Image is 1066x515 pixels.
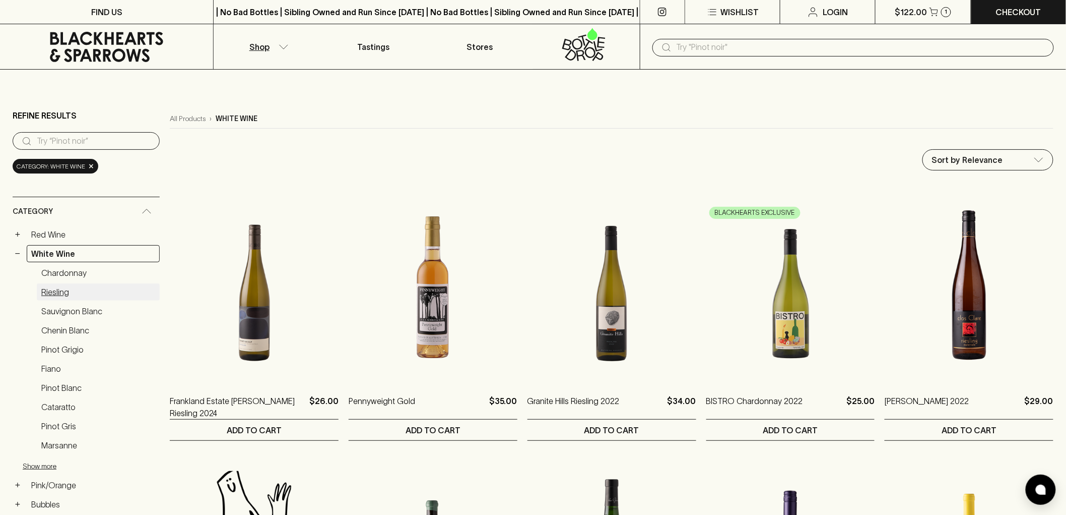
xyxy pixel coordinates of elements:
a: Bubbles [27,496,160,513]
button: ADD TO CART [170,420,339,440]
img: Pennyweight Gold [349,203,517,380]
p: $26.00 [309,395,339,419]
button: Shop [214,24,320,69]
a: Sauvignon Blanc [37,303,160,320]
div: Category [13,197,160,226]
img: Granite Hills Riesling 2022 [527,203,696,380]
input: Try "Pinot noir" [677,39,1046,55]
img: BISTRO Chardonnay 2022 [706,203,875,380]
button: ADD TO CART [349,420,517,440]
a: Granite Hills Riesling 2022 [527,395,620,419]
button: ADD TO CART [706,420,875,440]
p: ADD TO CART [227,424,282,436]
p: Refine Results [13,109,77,122]
p: $122.00 [895,6,927,18]
img: bubble-icon [1036,485,1046,495]
input: Try “Pinot noir” [37,133,152,149]
a: Cataratto [37,398,160,416]
a: [PERSON_NAME] 2022 [885,395,969,419]
p: Tastings [357,41,389,53]
p: white wine [216,113,257,124]
a: BISTRO Chardonnay 2022 [706,395,803,419]
p: › [210,113,212,124]
p: Login [823,6,848,18]
p: FIND US [91,6,122,18]
a: Marsanne [37,437,160,454]
a: Pink/Orange [27,477,160,494]
button: + [13,480,23,490]
button: + [13,230,23,240]
a: Pinot Grigio [37,341,160,358]
span: Category: white wine [17,161,85,171]
button: ADD TO CART [885,420,1053,440]
p: $34.00 [668,395,696,419]
a: Pinot Gris [37,418,160,435]
button: − [13,249,23,259]
a: Pinot Blanc [37,379,160,396]
p: ADD TO CART [942,424,996,436]
a: Chenin Blanc [37,322,160,339]
button: ADD TO CART [527,420,696,440]
p: ADD TO CART [763,424,818,436]
span: Category [13,205,53,218]
p: Wishlist [720,6,759,18]
a: Riesling [37,283,160,301]
img: Clos Clare Riesling 2022 [885,203,1053,380]
a: All Products [170,113,206,124]
button: + [13,499,23,509]
img: Frankland Estate Rocky Gully Riesling 2024 [170,203,339,380]
span: × [88,161,94,171]
p: 1 [945,9,947,15]
button: Show more [23,456,155,477]
p: Checkout [996,6,1041,18]
a: Stores [427,24,533,69]
a: Fiano [37,360,160,377]
p: Shop [249,41,270,53]
a: Pennyweight Gold [349,395,415,419]
a: White Wine [27,245,160,262]
a: Chardonnay [37,264,160,281]
a: Frankland Estate [PERSON_NAME] Riesling 2024 [170,395,305,419]
a: Tastings [320,24,427,69]
p: $35.00 [489,395,517,419]
p: ADD TO CART [406,424,460,436]
p: $25.00 [846,395,875,419]
p: ADD TO CART [584,424,639,436]
p: Stores [467,41,493,53]
p: Sort by Relevance [932,154,1003,166]
a: Red Wine [27,226,160,243]
div: Sort by Relevance [923,150,1053,170]
p: $29.00 [1025,395,1053,419]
